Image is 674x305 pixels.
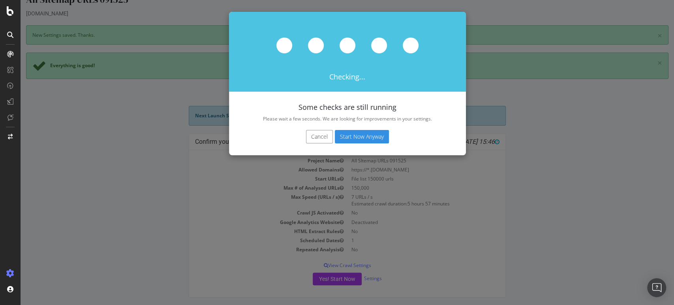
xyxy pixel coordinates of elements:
button: Cancel [285,130,312,143]
div: Open Intercom Messenger [647,278,666,297]
button: Start Now Anyway [314,130,368,143]
h4: Some checks are still running [224,104,430,111]
div: Checking... [208,12,445,92]
p: Please wait a few seconds. We are looking for improvements in your settings. [224,115,430,122]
